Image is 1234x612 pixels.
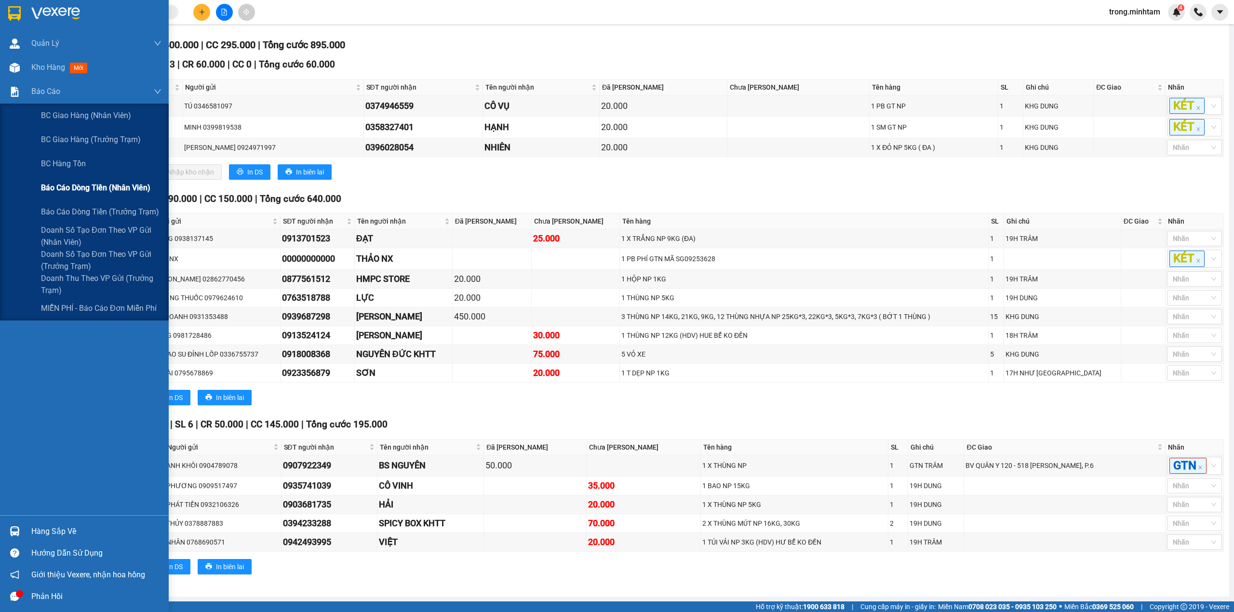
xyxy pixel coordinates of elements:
[355,307,453,326] td: ANH MINH
[282,347,353,361] div: 0918008368
[990,311,1002,322] div: 15
[1006,311,1119,322] div: KHG DUNG
[196,419,198,430] span: |
[31,546,161,560] div: Hướng dẫn sử dụng
[1006,349,1119,359] div: KHG DUNG
[149,233,279,244] div: NHUNG 0938137145
[990,349,1002,359] div: 5
[258,39,260,51] span: |
[1064,601,1134,612] span: Miền Bắc
[355,364,453,383] td: SƠN
[1216,8,1224,16] span: caret-down
[1194,8,1203,16] img: phone-icon
[255,193,257,204] span: |
[621,293,987,303] div: 1 THÙNG NP 5KG
[621,311,987,322] div: 3 THÙNG NP 14KG, 21KG, 9KG, 12 THÙNG NHỰA NP 25KG*3, 22KG*3, 5KG*3, 7KG*3 ( BỚT 1 THÙNG )
[702,537,886,547] div: 1 TÚI VẢI NP 3KG (HDV) HƯ BỂ KO ĐỀN
[301,419,304,430] span: |
[453,213,532,229] th: Đã [PERSON_NAME]
[1169,251,1205,266] span: KÉT
[282,366,353,380] div: 0923356879
[484,439,587,455] th: Đã [PERSON_NAME]
[989,213,1004,229] th: SL
[41,272,161,296] span: Doanh thu theo VP gửi (Trưởng Trạm)
[198,390,252,405] button: printerIn biên lai
[1092,603,1134,611] strong: 0369 525 060
[149,368,279,378] div: TẤN TÀI 0795678869
[1096,82,1155,93] span: ĐC Giao
[1059,605,1062,609] span: ⚪️
[282,310,353,323] div: 0939687298
[379,535,483,549] div: VIỆT
[205,394,212,401] span: printer
[1025,122,1092,133] div: KHG DUNG
[998,80,1023,95] th: SL
[890,480,906,491] div: 1
[364,95,483,117] td: 0374946559
[356,310,451,323] div: [PERSON_NAME]
[206,39,255,51] span: CC 295.000
[910,480,962,491] div: 19H DUNG
[379,479,483,492] div: CÔ VINH
[1198,465,1203,470] span: close
[149,311,279,322] div: ANH DOANH 0931353488
[600,80,727,95] th: Đã [PERSON_NAME]
[201,39,203,51] span: |
[175,419,193,430] span: SL 6
[282,252,353,266] div: 00000000000
[283,459,376,472] div: 0907922349
[149,253,279,264] div: TRÂM NX
[1025,101,1092,111] div: KHG DUNG
[803,603,845,611] strong: 1900 633 818
[702,499,886,510] div: 1 X THÙNG NP 5KG
[41,248,161,272] span: Doanh số tạo đơn theo VP gửi (trưởng trạm)
[282,232,353,245] div: 0913701523
[1180,603,1187,610] span: copyright
[870,80,998,95] th: Tên hàng
[588,535,699,549] div: 20.000
[167,442,271,452] span: Người gửi
[1124,216,1155,226] span: ĐC Giao
[282,477,377,495] td: 0935741039
[1168,442,1221,452] div: Nhãn
[620,213,989,229] th: Tên hàng
[621,368,987,378] div: 1 T DẸP NP 1KG
[283,216,345,226] span: SĐT người nhận
[377,533,484,552] td: VIỆT
[31,63,65,72] span: Kho hàng
[1169,119,1205,135] span: KÉT
[356,232,451,245] div: ĐẠT
[364,117,483,138] td: 0358327401
[1172,8,1181,16] img: icon-new-feature
[377,477,484,495] td: CÔ VINH
[10,39,20,49] img: warehouse-icon
[278,164,332,180] button: printerIn biên lai
[356,347,451,361] div: NGUYÊN ĐỨC KHTT
[167,561,183,572] span: In DS
[1196,258,1201,263] span: close
[251,419,299,430] span: CC 145.000
[990,330,1002,341] div: 1
[587,439,701,455] th: Chưa [PERSON_NAME]
[238,4,255,21] button: aim
[454,310,530,323] div: 450.000
[454,272,530,286] div: 20.000
[888,439,908,455] th: SL
[177,59,180,70] span: |
[366,82,473,93] span: SĐT người nhận
[10,63,20,73] img: warehouse-icon
[356,252,451,266] div: THẢO NX
[150,216,270,226] span: Người gửi
[910,499,962,510] div: 19H DUNG
[198,559,252,574] button: printerIn biên lai
[588,517,699,530] div: 70.000
[890,518,906,529] div: 2
[166,518,280,529] div: THỦY 0378887883
[355,345,453,364] td: NGUYÊN ĐỨC KHTT
[259,59,335,70] span: Tổng cước 60.000
[1006,330,1119,341] div: 18H TRÂM
[910,518,962,529] div: 19H DUNG
[1169,98,1205,114] span: KÉT
[1006,233,1119,244] div: 19H TRÂM
[166,480,280,491] div: PHƯƠNG 0909517497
